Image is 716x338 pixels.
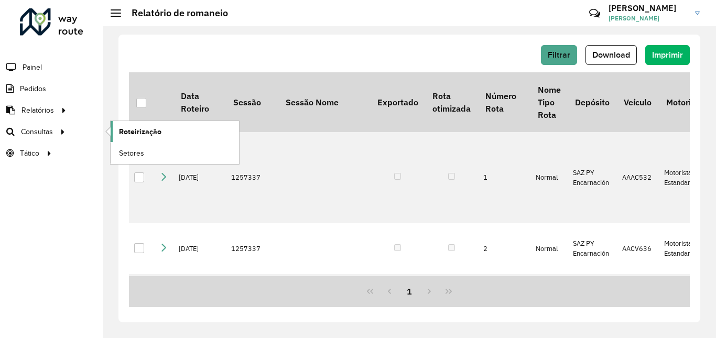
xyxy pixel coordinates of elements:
[21,126,53,137] span: Consultas
[659,274,710,335] td: Motorista Estandar 3
[370,72,425,132] th: Exportado
[226,274,278,335] td: 1257337
[119,126,161,137] span: Roteirização
[530,132,568,223] td: Normal
[659,72,710,132] th: Motorista
[530,72,568,132] th: Nome Tipo Rota
[617,223,659,274] td: AACV636
[568,274,616,335] td: SAZ PY Encarnación
[617,274,659,335] td: AACA406
[478,223,530,274] td: 2
[20,83,46,94] span: Pedidos
[226,72,278,132] th: Sessão
[226,132,278,223] td: 1257337
[21,105,54,116] span: Relatórios
[478,132,530,223] td: 1
[478,72,530,132] th: Número Rota
[173,274,226,335] td: [DATE]
[111,121,239,142] a: Roteirização
[548,50,570,59] span: Filtrar
[111,143,239,163] a: Setores
[425,72,478,132] th: Rota otimizada
[119,148,144,159] span: Setores
[659,132,710,223] td: Motorista Estandar 3
[645,45,690,65] button: Imprimir
[530,223,568,274] td: Normal
[568,72,616,132] th: Depósito
[617,132,659,223] td: AAAC532
[585,45,637,65] button: Download
[278,72,370,132] th: Sessão Nome
[541,45,577,65] button: Filtrar
[609,14,687,23] span: [PERSON_NAME]
[659,223,710,274] td: Motorista Estandar 1
[592,50,630,59] span: Download
[20,148,39,159] span: Tático
[23,62,42,73] span: Painel
[173,223,226,274] td: [DATE]
[583,2,606,25] a: Contato Rápido
[399,281,419,301] button: 1
[478,274,530,335] td: 3
[121,7,228,19] h2: Relatório de romaneio
[609,3,687,13] h3: [PERSON_NAME]
[652,50,683,59] span: Imprimir
[173,72,226,132] th: Data Roteiro
[530,274,568,335] td: Normal
[617,72,659,132] th: Veículo
[568,223,616,274] td: SAZ PY Encarnación
[226,223,278,274] td: 1257337
[568,132,616,223] td: SAZ PY Encarnación
[173,132,226,223] td: [DATE]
